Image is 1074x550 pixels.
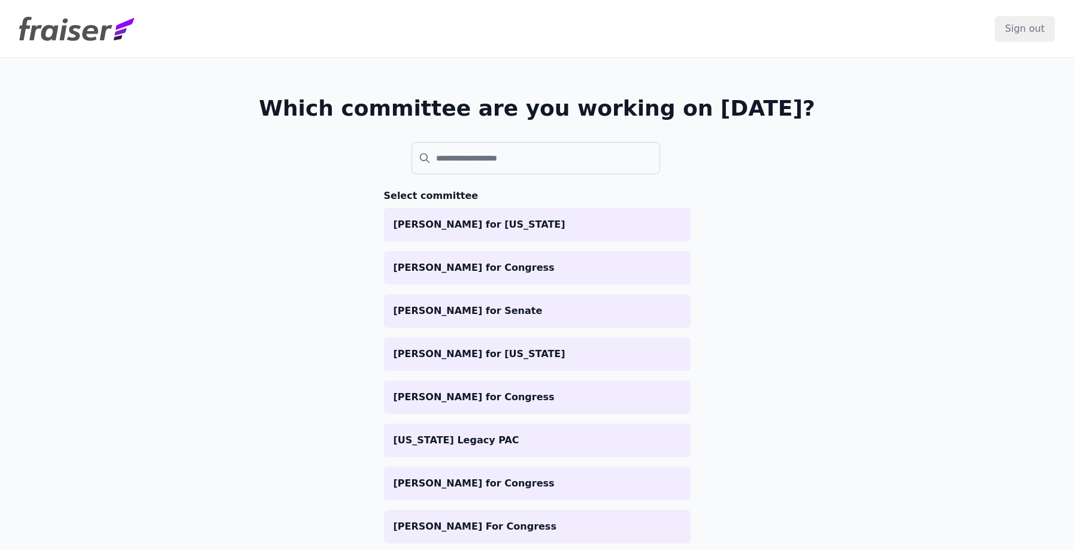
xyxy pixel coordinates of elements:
[394,433,681,448] p: [US_STATE] Legacy PAC
[384,208,691,241] a: [PERSON_NAME] for [US_STATE]
[394,261,681,275] p: [PERSON_NAME] for Congress
[394,217,681,232] p: [PERSON_NAME] for [US_STATE]
[394,347,681,361] p: [PERSON_NAME] for [US_STATE]
[384,337,691,371] a: [PERSON_NAME] for [US_STATE]
[19,17,134,41] img: Fraiser Logo
[384,424,691,457] a: [US_STATE] Legacy PAC
[394,304,681,318] p: [PERSON_NAME] for Senate
[384,294,691,328] a: [PERSON_NAME] for Senate
[384,467,691,500] a: [PERSON_NAME] for Congress
[394,390,681,404] p: [PERSON_NAME] for Congress
[384,251,691,285] a: [PERSON_NAME] for Congress
[259,96,815,120] h1: Which committee are you working on [DATE]?
[995,16,1055,41] input: Sign out
[394,476,681,491] p: [PERSON_NAME] for Congress
[384,380,691,414] a: [PERSON_NAME] for Congress
[384,189,691,203] h3: Select committee
[394,519,681,534] p: [PERSON_NAME] For Congress
[384,510,691,543] a: [PERSON_NAME] For Congress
